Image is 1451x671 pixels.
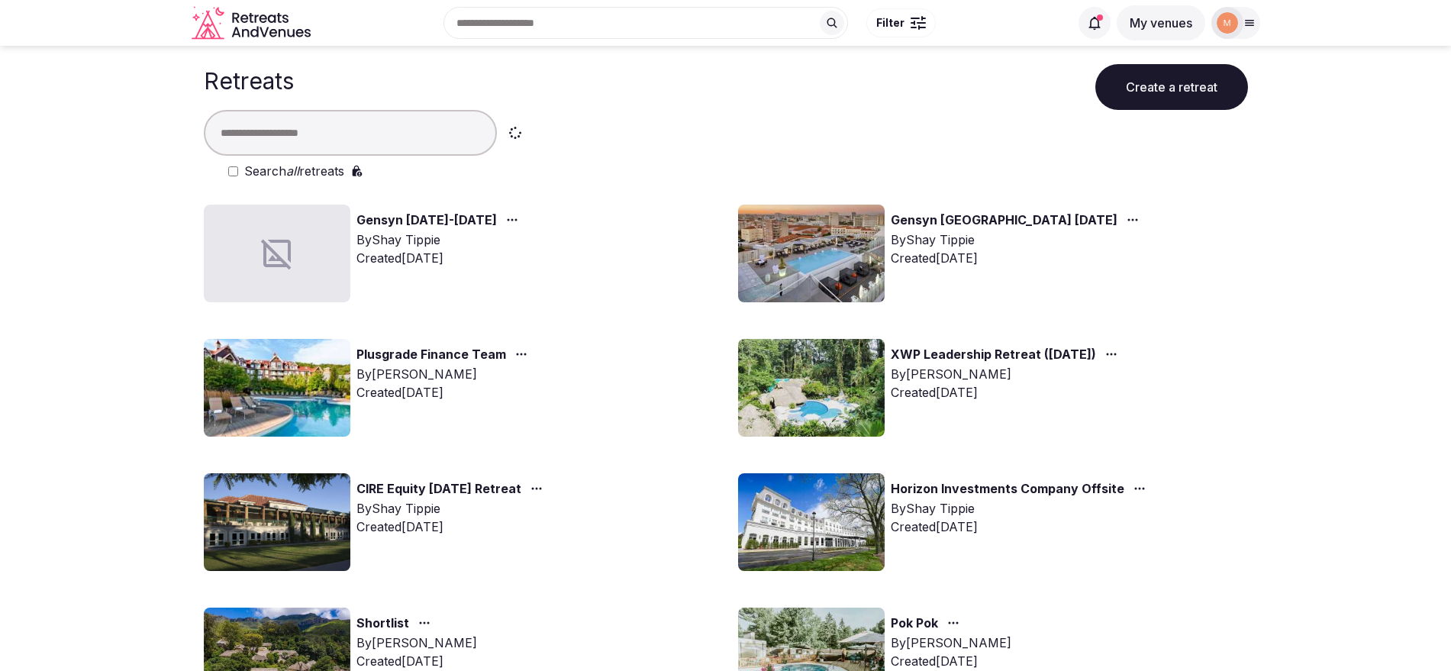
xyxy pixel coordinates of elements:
a: Gensyn [GEOGRAPHIC_DATA] [DATE] [891,211,1117,231]
div: By Shay Tippie [356,499,549,518]
img: Top retreat image for the retreat: XWP Leadership Retreat (February 2026) [738,339,885,437]
div: By [PERSON_NAME] [891,365,1124,383]
a: Shortlist [356,614,409,634]
div: By Shay Tippie [891,499,1152,518]
div: By [PERSON_NAME] [891,634,1011,652]
label: Search retreats [244,162,344,180]
button: Filter [866,8,936,37]
div: Created [DATE] [356,383,534,402]
div: Created [DATE] [356,518,549,536]
div: Created [DATE] [891,652,1011,670]
a: My venues [1117,15,1205,31]
a: Horizon Investments Company Offsite [891,479,1124,499]
img: Top retreat image for the retreat: CIRE Equity February 2026 Retreat [204,473,350,571]
div: By Shay Tippie [356,231,524,249]
button: My venues [1117,5,1205,40]
em: all [286,163,299,179]
div: Created [DATE] [356,249,524,267]
div: By [PERSON_NAME] [356,365,534,383]
img: Top retreat image for the retreat: Plusgrade Finance Team [204,339,350,437]
a: Pok Pok [891,614,938,634]
span: Filter [876,15,904,31]
div: Created [DATE] [891,518,1152,536]
a: XWP Leadership Retreat ([DATE]) [891,345,1096,365]
a: CIRE Equity [DATE] Retreat [356,479,521,499]
div: Created [DATE] [356,652,477,670]
div: By [PERSON_NAME] [356,634,477,652]
button: Create a retreat [1095,64,1248,110]
a: Visit the homepage [192,6,314,40]
div: Created [DATE] [891,249,1145,267]
img: marina [1217,12,1238,34]
h1: Retreats [204,67,294,95]
div: By Shay Tippie [891,231,1145,249]
div: Created [DATE] [891,383,1124,402]
svg: Retreats and Venues company logo [192,6,314,40]
img: Top retreat image for the retreat: Gensyn Lisbon November 2025 [738,205,885,302]
a: Gensyn [DATE]-[DATE] [356,211,497,231]
a: Plusgrade Finance Team [356,345,506,365]
img: Top retreat image for the retreat: Horizon Investments Company Offsite [738,473,885,571]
